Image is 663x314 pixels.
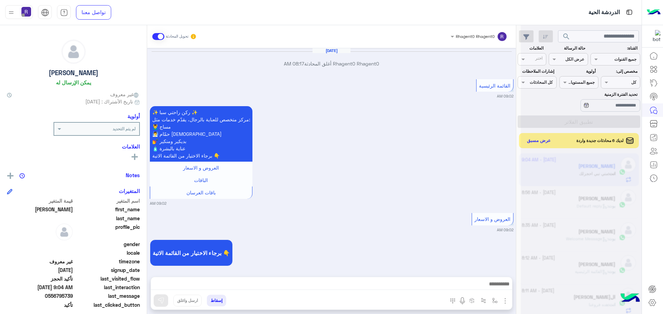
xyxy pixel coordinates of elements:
span: null [7,249,73,256]
small: 09:02 AM [150,269,166,274]
span: timezone [74,258,140,265]
h6: [DATE] [313,48,350,53]
h6: أولوية [127,113,140,119]
span: 08:17 AM [284,61,304,67]
span: الباقات [194,177,208,183]
p: الدردشة الحية [588,8,620,17]
img: add [7,173,13,179]
span: القائمة الرئيسية [479,83,510,89]
img: userImage [21,7,31,17]
span: برجاء الاختيار من القائمة الاتية 👇 [153,250,230,256]
small: 09:02 AM [150,201,166,206]
span: last_interaction [74,284,140,291]
span: تأكيد الحجز [7,275,73,282]
span: 2025-09-20T06:04:14.9012915Z [7,284,73,291]
span: profile_pic [74,223,140,239]
span: باقات العرسان [186,190,216,195]
button: Trigger scenario [478,295,489,306]
button: إسقاط [207,295,226,306]
div: اختر [535,55,544,63]
h6: العلامات [7,143,140,150]
img: profile [7,8,16,17]
span: locale [74,249,140,256]
span: last_clicked_button [74,301,140,308]
span: العروض و الاسعار [474,216,510,222]
h6: يمكن الإرسال له [56,79,91,85]
span: تأكيد [7,301,73,308]
img: Logo [647,5,661,20]
span: قيمة المتغير [7,197,73,204]
span: تاريخ الأشتراك : [DATE] [85,98,133,105]
img: tab [60,9,68,17]
div: loading... [575,99,587,111]
span: Rhagent0 Rhagent0 [456,34,494,39]
img: tab [41,9,49,17]
span: 2025-09-19T21:32:20.496Z [7,266,73,274]
button: تطبيق الفلاتر [518,115,640,128]
h5: [PERSON_NAME] [49,69,98,77]
img: select flow [492,298,498,303]
img: send voice note [458,297,467,305]
span: signup_date [74,266,140,274]
span: gender [74,241,140,248]
span: null [7,241,73,248]
img: defaultAdmin.png [56,223,73,241]
img: Trigger scenario [481,298,486,303]
span: 0556795739 [7,292,73,300]
span: last_visited_flow [74,275,140,282]
img: create order [469,298,475,303]
img: hulul-logo.png [618,286,642,311]
h6: Notes [126,172,140,178]
span: غير معروف [110,91,140,98]
p: 20/9/2025, 9:02 AM [150,106,252,162]
b: لم يتم التحديد [113,126,136,131]
img: send attachment [501,297,509,305]
button: select flow [489,295,501,306]
img: tab [625,8,634,17]
a: تواصل معنا [76,5,111,20]
img: defaultAdmin.png [62,40,85,63]
img: make a call [450,298,455,304]
img: send message [157,297,164,304]
small: تحويل المحادثة [166,34,189,39]
label: العلامات [518,45,544,51]
span: last_message [74,292,140,300]
span: Kamal [7,206,73,213]
span: اسم المتغير [74,197,140,204]
img: notes [19,173,25,179]
small: 09:02 AM [497,93,513,99]
span: first_name [74,206,140,213]
span: last_name [74,215,140,222]
h6: المتغيرات [119,188,140,194]
p: Rhagent0 Rhagent0 أغلق المحادثة [150,60,513,67]
small: 09:02 AM [497,227,513,233]
button: create order [467,295,478,306]
span: غير معروف [7,258,73,265]
label: إشارات الملاحظات [518,68,554,74]
img: 322853014244696 [648,30,661,42]
a: tab [57,5,71,20]
span: العروض و الاسعار [183,165,219,171]
button: ارسل واغلق [173,295,202,306]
